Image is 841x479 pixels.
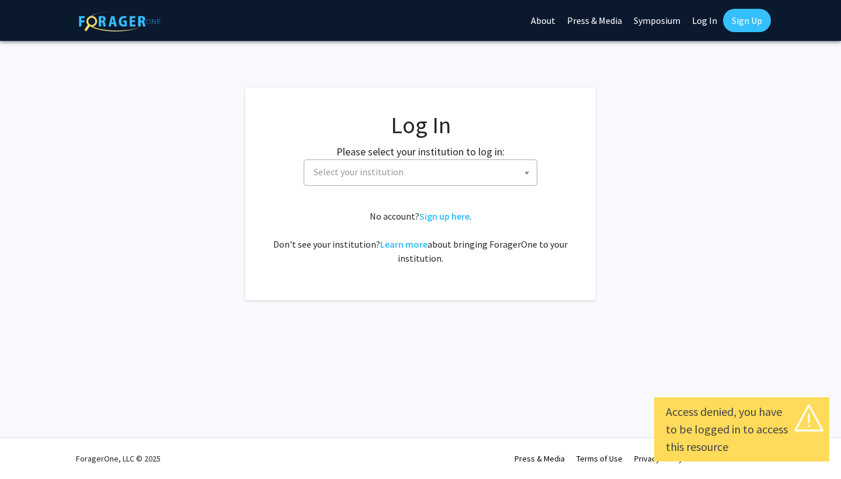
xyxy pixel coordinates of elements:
[269,209,572,265] div: No account? . Don't see your institution? about bringing ForagerOne to your institution.
[304,159,537,186] span: Select your institution
[419,210,470,222] a: Sign up here
[576,453,623,464] a: Terms of Use
[309,160,537,184] span: Select your institution
[380,238,428,250] a: Learn more about bringing ForagerOne to your institution
[515,453,565,464] a: Press & Media
[76,438,161,479] div: ForagerOne, LLC © 2025
[314,166,404,178] span: Select your institution
[79,11,161,32] img: ForagerOne Logo
[336,144,505,159] label: Please select your institution to log in:
[723,9,771,32] a: Sign Up
[666,403,818,456] div: Access denied, you have to be logged in to access this resource
[634,453,683,464] a: Privacy Policy
[269,111,572,139] h1: Log In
